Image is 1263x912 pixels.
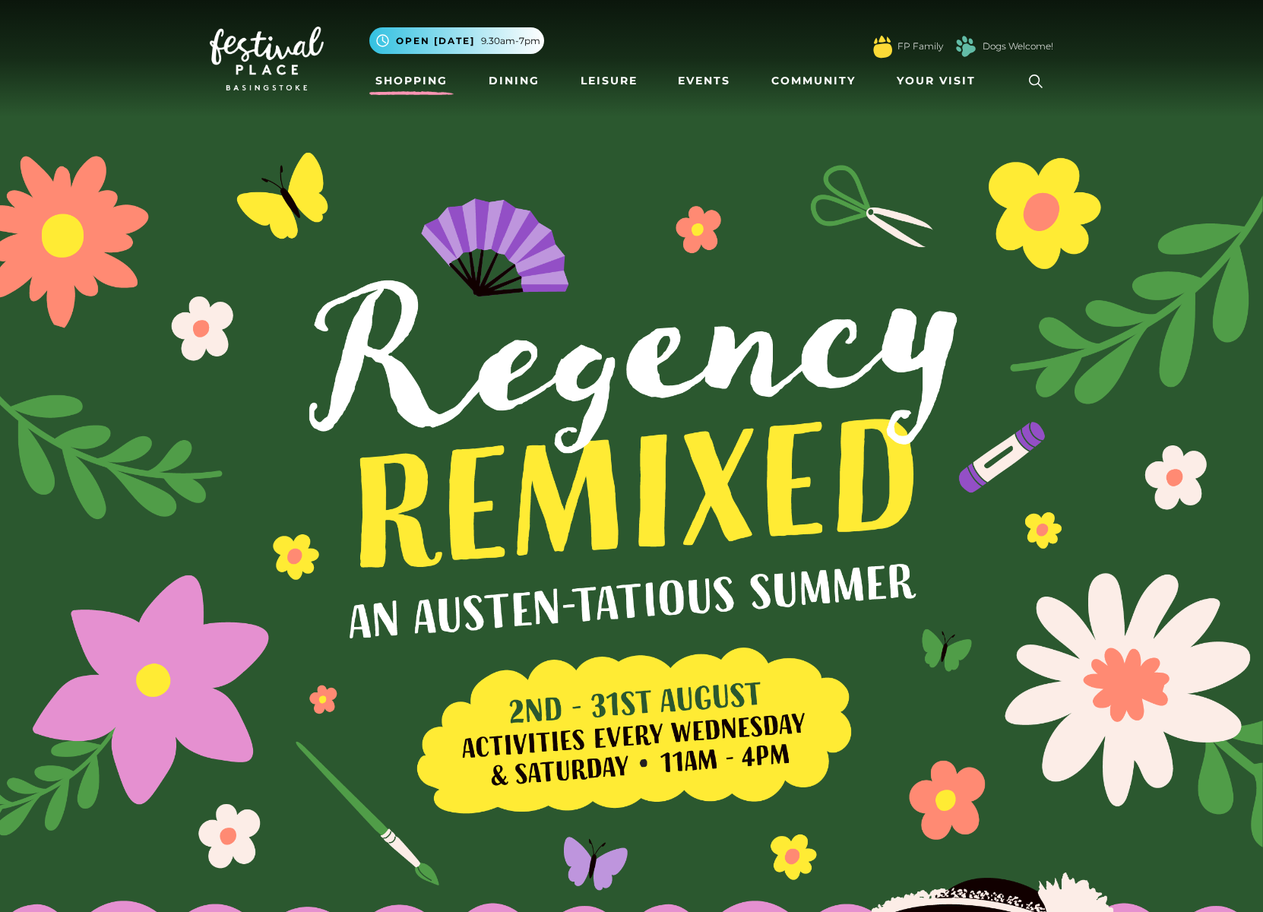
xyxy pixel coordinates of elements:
[483,67,546,95] a: Dining
[765,67,862,95] a: Community
[983,40,1053,53] a: Dogs Welcome!
[481,34,540,48] span: 9.30am-7pm
[897,40,943,53] a: FP Family
[396,34,475,48] span: Open [DATE]
[369,67,454,95] a: Shopping
[575,67,644,95] a: Leisure
[672,67,736,95] a: Events
[369,27,544,54] button: Open [DATE] 9.30am-7pm
[210,27,324,90] img: Festival Place Logo
[891,67,989,95] a: Your Visit
[897,73,976,89] span: Your Visit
